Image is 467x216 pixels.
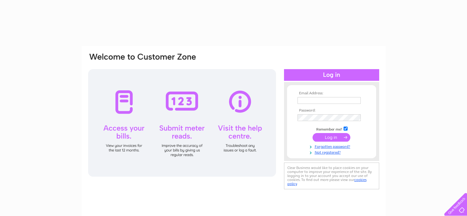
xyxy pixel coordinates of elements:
input: Submit [313,133,350,142]
th: Email Address: [296,91,367,96]
div: Clear Business would like to place cookies on your computer to improve your experience of the sit... [284,163,379,189]
a: Not registered? [298,149,367,155]
td: Remember me? [296,126,367,132]
a: Forgotten password? [298,143,367,149]
th: Password: [296,108,367,113]
a: cookies policy [287,178,367,186]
